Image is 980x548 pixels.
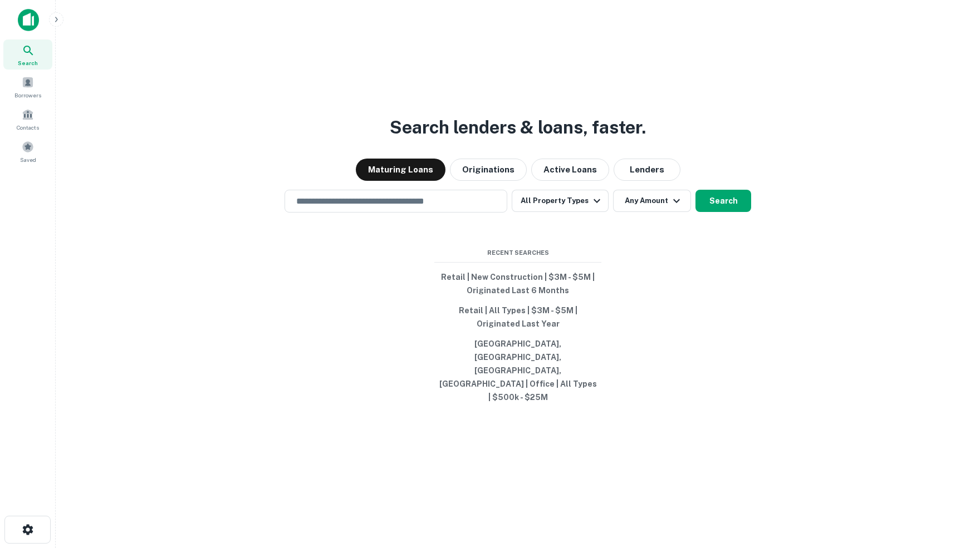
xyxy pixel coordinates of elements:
button: Originations [450,159,527,181]
button: Retail | All Types | $3M - $5M | Originated Last Year [434,300,601,334]
a: Borrowers [3,72,52,102]
iframe: Chat Widget [924,459,980,512]
a: Saved [3,136,52,166]
button: [GEOGRAPHIC_DATA], [GEOGRAPHIC_DATA], [GEOGRAPHIC_DATA], [GEOGRAPHIC_DATA] | Office | All Types |... [434,334,601,407]
a: Search [3,40,52,70]
span: Search [18,58,38,67]
img: capitalize-icon.png [18,9,39,31]
button: Active Loans [531,159,609,181]
span: Recent Searches [434,248,601,258]
button: Maturing Loans [356,159,445,181]
button: Retail | New Construction | $3M - $5M | Originated Last 6 Months [434,267,601,300]
button: Any Amount [613,190,691,212]
span: Saved [20,155,36,164]
span: Contacts [17,123,39,132]
button: Search [695,190,751,212]
button: All Property Types [512,190,609,212]
h3: Search lenders & loans, faster. [390,114,646,141]
a: Contacts [3,104,52,134]
span: Borrowers [14,91,41,100]
button: Lenders [614,159,680,181]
